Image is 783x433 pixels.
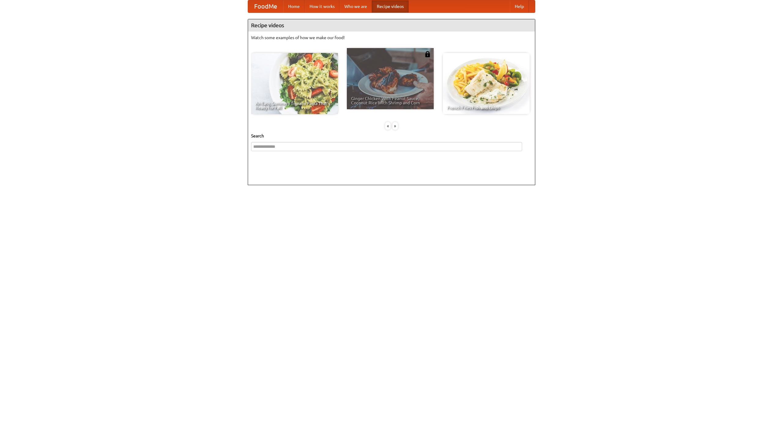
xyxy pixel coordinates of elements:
[251,35,532,41] p: Watch some examples of how we make our food!
[443,53,530,114] a: French Fries Fish and Chips
[372,0,409,13] a: Recipe videos
[392,122,398,130] div: »
[248,0,283,13] a: FoodMe
[248,19,535,32] h4: Recipe videos
[510,0,529,13] a: Help
[255,101,334,110] span: An Easy, Summery Tomato Pasta That's Ready for Fall
[340,0,372,13] a: Who we are
[425,51,431,57] img: 483408.png
[447,106,525,110] span: French Fries Fish and Chips
[283,0,305,13] a: Home
[251,53,338,114] a: An Easy, Summery Tomato Pasta That's Ready for Fall
[251,133,532,139] h5: Search
[305,0,340,13] a: How it works
[385,122,391,130] div: «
